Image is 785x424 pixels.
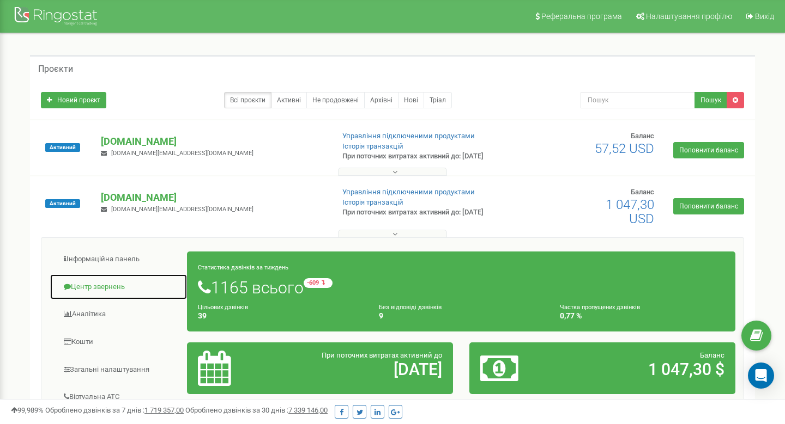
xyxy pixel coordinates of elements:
a: Інформаційна панель [50,246,188,273]
a: Архівні [364,92,398,108]
a: Кошти [50,329,188,355]
p: При поточних витратах активний до: [DATE] [342,207,506,218]
small: -609 [304,278,333,288]
h1: 1165 всього [198,278,724,297]
p: [DOMAIN_NAME] [101,134,324,149]
a: Нові [398,92,424,108]
span: Налаштування профілю [646,12,732,21]
a: Поповнити баланс [673,142,744,158]
span: Оброблено дзвінків за 30 днів : [185,406,328,414]
span: При поточних витратах активний до [322,351,442,359]
span: 1 047,30 USD [606,197,654,226]
span: [DOMAIN_NAME][EMAIL_ADDRESS][DOMAIN_NAME] [111,150,253,157]
span: 57,52 USD [595,141,654,156]
a: Історія транзакцій [342,198,403,206]
u: 7 339 146,00 [288,406,328,414]
u: 1 719 357,00 [144,406,184,414]
a: Поповнити баланс [673,198,744,214]
div: Open Intercom Messenger [748,362,774,389]
a: Тріал [424,92,452,108]
a: Історія транзакцій [342,142,403,150]
h5: Проєкти [38,64,73,74]
span: Баланс [700,351,724,359]
span: Баланс [631,188,654,196]
a: Управління підключеними продуктами [342,132,475,140]
span: Баланс [631,132,654,140]
a: Аналiтика [50,301,188,328]
span: Активний [45,143,80,152]
span: Активний [45,199,80,208]
p: [DOMAIN_NAME] [101,191,324,205]
a: Не продовжені [306,92,365,108]
a: Віртуальна АТС [50,384,188,410]
h2: 1 047,30 $ [567,360,724,378]
h2: [DATE] [285,360,442,378]
a: Активні [271,92,307,108]
a: Центр звернень [50,274,188,300]
a: Новий проєкт [41,92,106,108]
h4: 0,77 % [560,312,724,320]
small: Без відповіді дзвінків [379,304,442,311]
small: Цільових дзвінків [198,304,248,311]
h4: 9 [379,312,544,320]
a: Управління підключеними продуктами [342,188,475,196]
span: Реферальна програма [541,12,622,21]
span: Вихід [755,12,774,21]
p: При поточних витратах активний до: [DATE] [342,151,506,162]
h4: 39 [198,312,363,320]
span: [DOMAIN_NAME][EMAIL_ADDRESS][DOMAIN_NAME] [111,206,253,213]
button: Пошук [695,92,727,108]
small: Частка пропущених дзвінків [560,304,640,311]
span: 99,989% [11,406,44,414]
small: Статистика дзвінків за тиждень [198,264,288,271]
input: Пошук [581,92,695,108]
a: Загальні налаштування [50,357,188,383]
span: Оброблено дзвінків за 7 днів : [45,406,184,414]
a: Всі проєкти [224,92,271,108]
